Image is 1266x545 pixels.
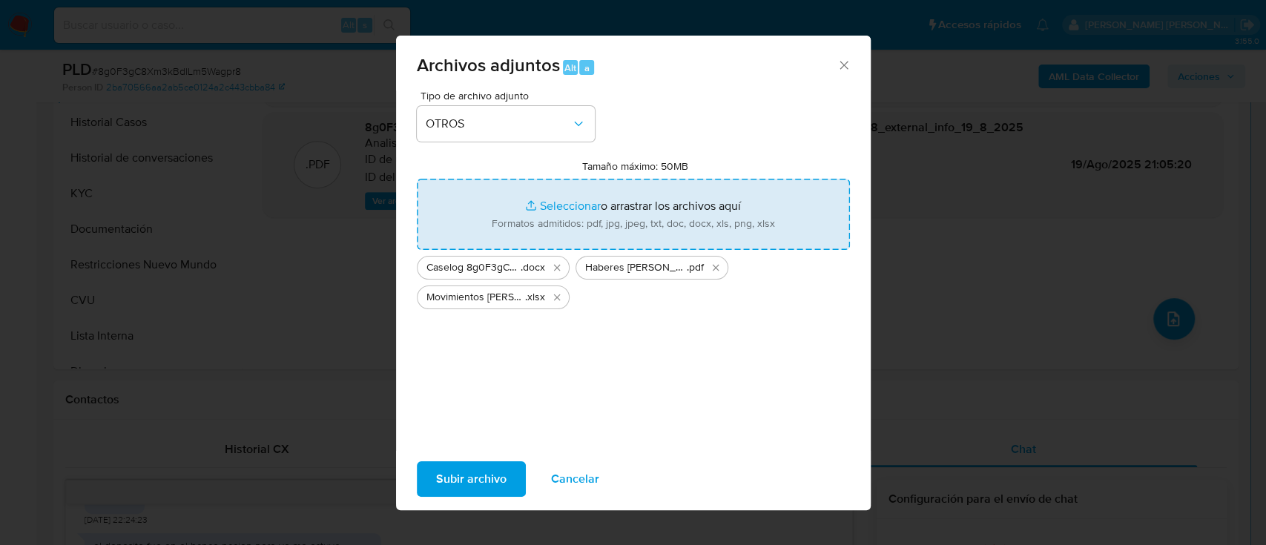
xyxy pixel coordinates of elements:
button: OTROS [417,106,595,142]
button: Cerrar [837,58,850,71]
button: Eliminar Haberes Viviana Perez - User ID 536164309.pdf [707,259,725,277]
label: Tamaño máximo: 50MB [582,159,688,173]
span: .docx [521,260,545,275]
span: Cancelar [551,463,599,495]
span: a [584,61,590,75]
button: Subir archivo [417,461,526,497]
span: Archivos adjuntos [417,52,560,78]
span: Subir archivo [436,463,507,495]
ul: Archivos seleccionados [417,250,850,309]
button: Eliminar Movimientos Viviana Perez - User ID 536164309.xlsx [548,288,566,306]
span: Tipo de archivo adjunto [421,90,599,101]
span: Alt [564,61,576,75]
span: OTROS [426,116,571,131]
span: .xlsx [525,290,545,305]
span: Caselog 8g0F3gC8Xm3kBdlLm5Wagpr8_2025_08_19_20_53_58 [426,260,521,275]
button: Cancelar [532,461,619,497]
span: .pdf [687,260,704,275]
button: Eliminar Caselog 8g0F3gC8Xm3kBdlLm5Wagpr8_2025_08_19_20_53_58.docx [548,259,566,277]
span: Movimientos [PERSON_NAME] - User ID 536164309 [426,290,525,305]
span: Haberes [PERSON_NAME] - User ID 536164309 [585,260,687,275]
